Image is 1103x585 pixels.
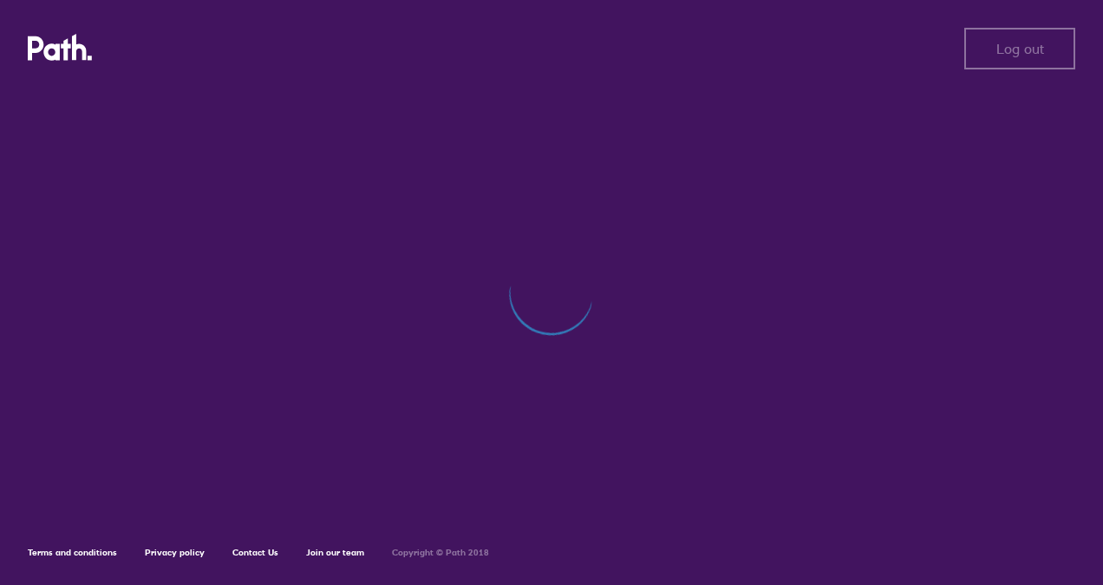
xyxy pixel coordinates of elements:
span: Log out [996,41,1044,56]
h6: Copyright © Path 2018 [392,548,489,558]
button: Log out [964,28,1075,69]
a: Contact Us [232,547,278,558]
a: Join our team [306,547,364,558]
a: Terms and conditions [28,547,117,558]
a: Privacy policy [145,547,205,558]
